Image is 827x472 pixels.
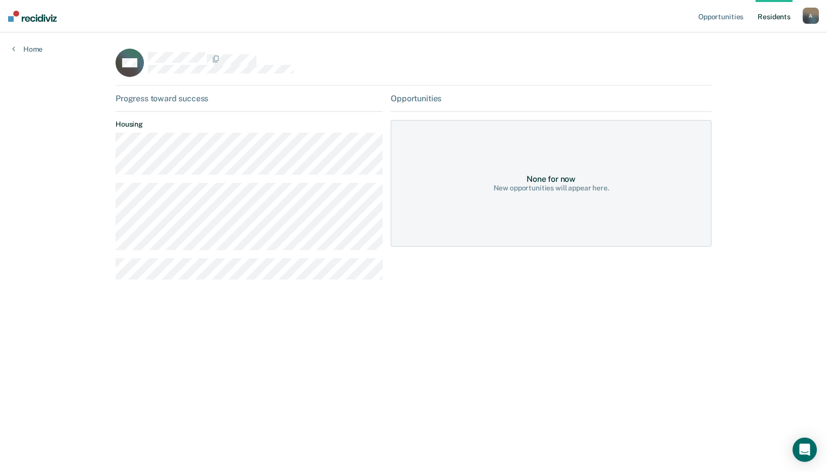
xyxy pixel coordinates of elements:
div: Open Intercom Messenger [793,438,817,462]
a: Home [12,45,43,54]
div: Progress toward success [116,94,383,103]
img: Recidiviz [8,11,57,22]
div: Opportunities [391,94,711,103]
dt: Housing [116,120,383,129]
div: None for now [527,174,576,184]
button: A [803,8,819,24]
div: New opportunities will appear here. [494,184,609,192]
